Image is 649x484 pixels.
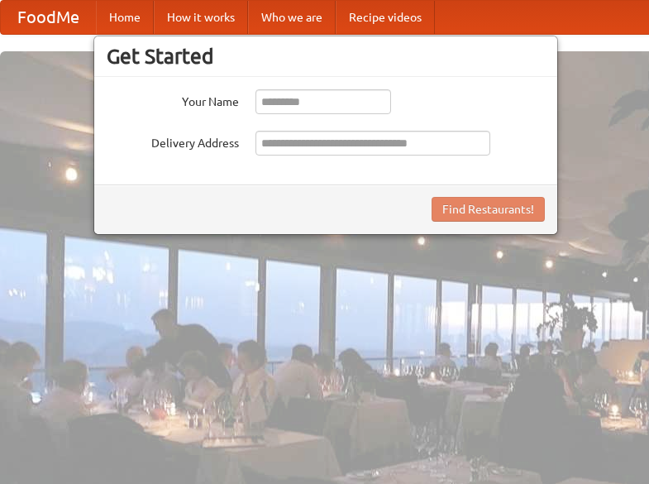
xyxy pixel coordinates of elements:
[107,131,239,151] label: Delivery Address
[107,44,545,69] h3: Get Started
[154,1,248,34] a: How it works
[432,197,545,222] button: Find Restaurants!
[336,1,435,34] a: Recipe videos
[96,1,154,34] a: Home
[248,1,336,34] a: Who we are
[1,1,96,34] a: FoodMe
[107,89,239,110] label: Your Name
